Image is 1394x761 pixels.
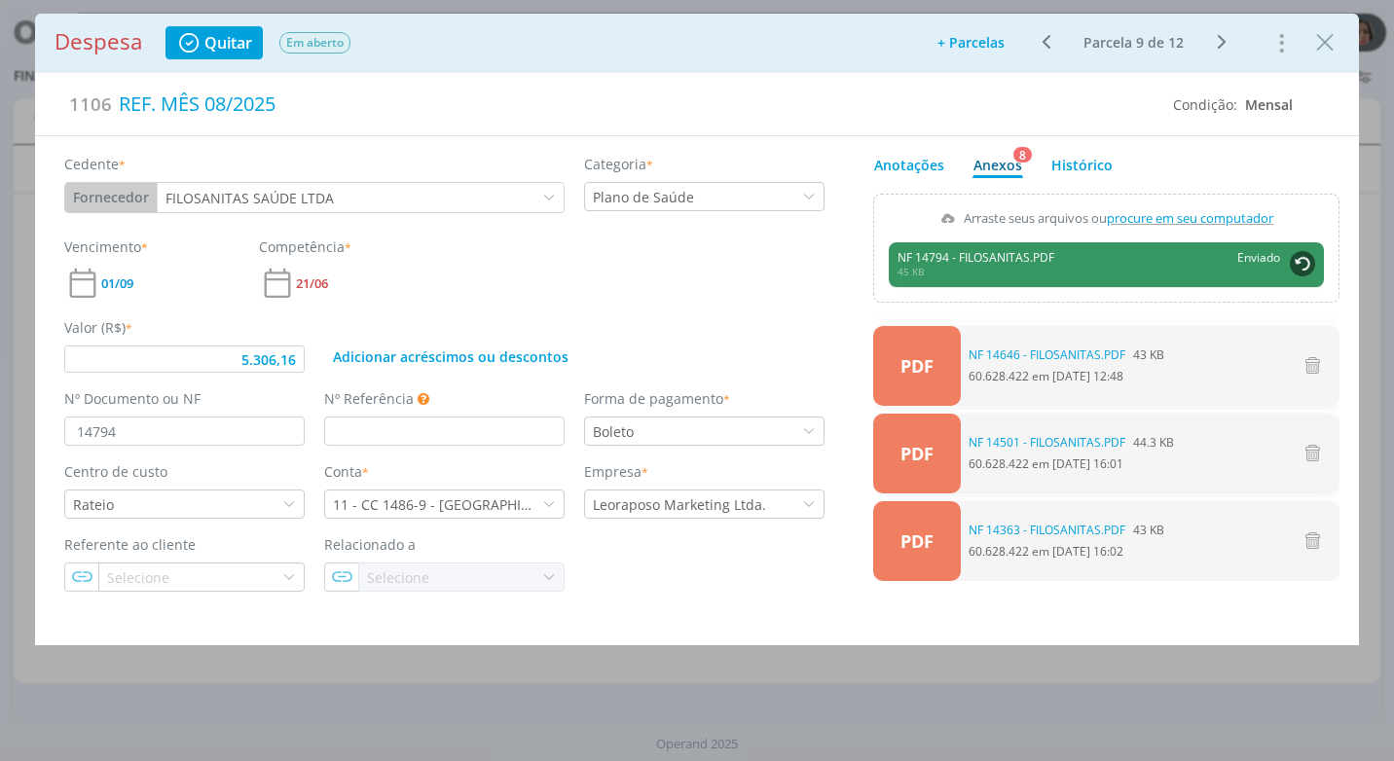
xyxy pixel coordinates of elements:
div: Plano de Saúde [593,187,698,207]
a: NF 14501 - FILOSANITAS.PDF [969,434,1125,452]
a: PDF [873,414,961,493]
span: procure em seu computador [1108,209,1274,227]
label: Referente ao cliente [64,534,196,555]
span: Em aberto [279,32,350,54]
a: PDF [873,326,961,406]
div: Boleto [593,421,638,442]
button: + Parcelas [925,29,1017,56]
label: Nº Documento ou NF [64,388,201,409]
div: Leoraposo Marketing Ltda. [585,494,770,515]
div: 11 - CC 1486-9 - [GEOGRAPHIC_DATA] [333,494,542,515]
label: Competência [259,236,351,257]
span: 60.628.422 em [DATE] 16:01 [969,434,1174,473]
div: 43 KB [969,522,1164,539]
div: FILOSANITAS SAÚDE LTDA [165,188,338,208]
label: Vencimento [64,236,148,257]
button: Fornecedor [65,183,157,212]
div: Condição: [1173,94,1293,115]
div: 44.3 KB [969,434,1174,452]
sup: 8 [1012,146,1033,163]
label: Forma de pagamento [584,388,730,409]
div: Leoraposo Marketing Ltda. [593,494,770,515]
div: 11 - CC 1486-9 - SICOOB [325,494,542,515]
span: 01/09 [101,277,133,290]
button: Close [1310,26,1339,57]
div: Plano de Saúde [585,187,698,207]
div: 43 KB [969,346,1164,364]
label: Conta [324,461,369,482]
h1: Despesa [55,29,142,55]
i: Excluir [1301,354,1324,377]
div: Selecione [359,567,433,588]
span: 1106 [69,91,112,118]
button: Adicionar acréscimos ou descontos [324,345,577,369]
span: 21/06 [296,277,328,290]
a: Anotações [873,146,945,178]
a: NF 14646 - FILOSANITAS.PDF [969,346,1125,364]
label: Relacionado a [324,534,416,555]
span: 60.628.422 em [DATE] 12:48 [969,346,1164,385]
i: Excluir [1301,529,1324,552]
label: Empresa [584,461,648,482]
label: Centro de custo [64,461,167,482]
label: Nº Referência [324,388,414,409]
label: Categoria [584,154,653,174]
label: Valor (R$) [64,317,132,338]
div: REF. MÊS 08/2025 [112,83,1158,126]
div: dialog [35,14,1359,645]
div: Anexos [973,155,1022,175]
div: FILOSANITAS SAÚDE LTDA [158,188,338,208]
div: Selecione [107,567,173,588]
button: Quitar [165,26,263,59]
a: PDF [873,501,961,581]
a: Histórico [1050,146,1114,178]
i: Excluir [1301,442,1324,464]
button: Parcela 9 de 12 [1075,31,1192,54]
div: Selecione [99,567,173,588]
div: Boleto [585,421,638,442]
label: Arraste seus arquivos ou [933,205,1280,231]
span: Quitar [204,35,252,51]
button: Em aberto [278,31,351,54]
a: NF 14363 - FILOSANITAS.PDF [969,522,1125,539]
span: 60.628.422 em [DATE] 16:02 [969,522,1164,561]
div: Selecione [367,567,433,588]
div: Rateio [73,494,118,515]
label: Cedente [64,154,126,174]
div: Rateio [65,494,118,515]
span: Mensal [1245,95,1293,114]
